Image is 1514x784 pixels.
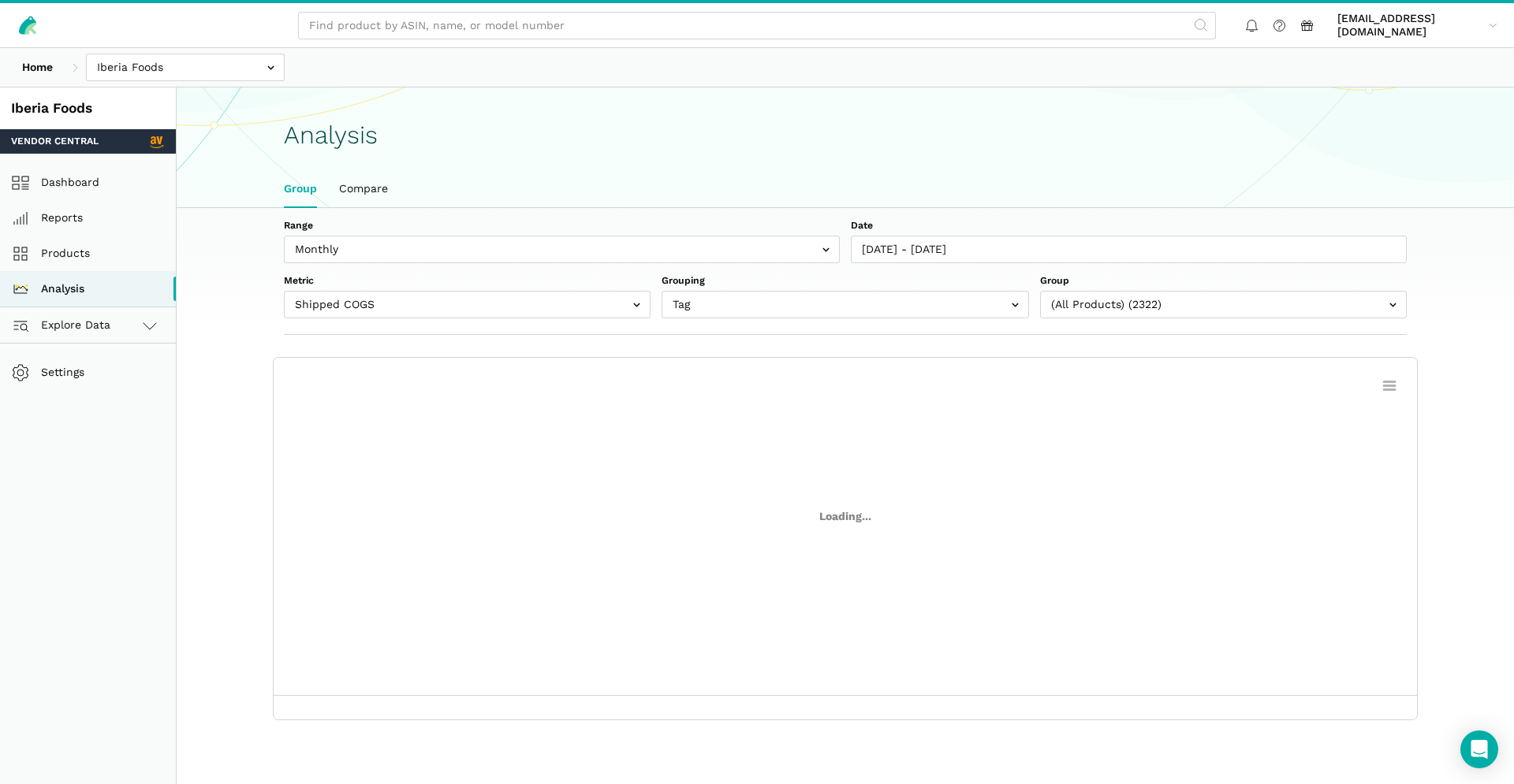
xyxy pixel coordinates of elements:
[284,236,840,263] input: Monthly
[1460,730,1498,768] div: Open Intercom Messenger
[819,510,871,522] span: Loading...
[328,171,399,207] a: Compare
[11,54,64,81] a: Home
[662,274,1028,288] label: Grouping
[1337,12,1483,39] span: [EMAIL_ADDRESS][DOMAIN_NAME]
[662,291,1028,318] input: Tag
[298,12,1216,39] input: Find product by ASIN, name, or model number
[273,171,328,207] a: Group
[1040,291,1407,318] input: (All Products) (2322)
[284,291,651,318] input: Shipped COGS
[11,98,165,118] div: Iberia Foods
[284,121,1407,149] h1: Analysis
[17,316,110,335] span: Explore Data
[284,274,651,288] label: Metric
[11,135,99,149] span: Vendor Central
[86,54,285,81] input: Iberia Foods
[851,219,1407,233] label: Date
[1332,9,1503,42] a: [EMAIL_ADDRESS][DOMAIN_NAME]
[1040,274,1407,288] label: Group
[284,219,840,233] label: Range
